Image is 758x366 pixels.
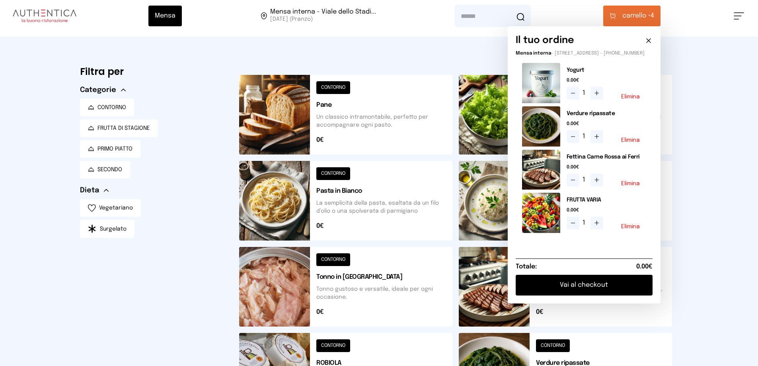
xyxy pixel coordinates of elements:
[97,104,126,112] span: CONTORNO
[270,15,376,23] span: [DATE] (Pranzo)
[97,166,122,174] span: SECONDO
[621,137,640,143] button: Elimina
[583,218,587,228] span: 1
[80,65,226,78] h6: Filtra per
[567,121,646,127] span: 0.00€
[270,9,376,23] span: Viale dello Stadio, 77, 05100 Terni TR, Italia
[80,185,99,196] span: Dieta
[621,94,640,100] button: Elimina
[516,34,574,47] h6: Il tuo ordine
[80,84,126,96] button: Categorie
[516,262,537,272] h6: Totale:
[603,6,661,26] button: carrello •4
[80,84,116,96] span: Categorie
[621,224,640,229] button: Elimina
[583,132,587,141] span: 1
[100,225,127,233] span: Surgelato
[567,77,646,84] span: 0.00€
[567,153,646,161] h2: Fettina Carne Rossa ai Ferri
[80,140,140,158] button: PRIMO PIATTO
[80,99,134,116] button: CONTORNO
[583,175,587,185] span: 1
[97,145,133,153] span: PRIMO PIATTO
[13,10,76,22] img: logo.8f33a47.png
[80,185,109,196] button: Dieta
[636,262,653,272] span: 0.00€
[80,161,130,178] button: SECONDO
[567,110,646,117] h2: Verdure ripassate
[522,193,560,233] img: media
[80,199,141,217] button: Vegetariano
[522,150,560,190] img: media
[516,50,653,57] p: - [STREET_ADDRESS] - [PHONE_NUMBER]
[522,106,560,147] img: media
[516,275,653,296] button: Vai al checkout
[622,11,651,21] span: carrello •
[148,6,182,26] button: Mensa
[99,204,133,212] span: Vegetariano
[621,181,640,186] button: Elimina
[622,11,654,21] span: 4
[583,88,587,98] span: 1
[80,220,134,238] button: Surgelato
[522,63,560,103] img: media
[516,51,551,56] span: Mensa interna
[567,196,646,204] h2: FRUTTA VARIA
[567,164,646,170] span: 0.00€
[80,119,158,137] button: FRUTTA DI STAGIONE
[97,124,150,132] span: FRUTTA DI STAGIONE
[567,66,646,74] h2: Yogurt
[567,207,646,213] span: 0.00€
